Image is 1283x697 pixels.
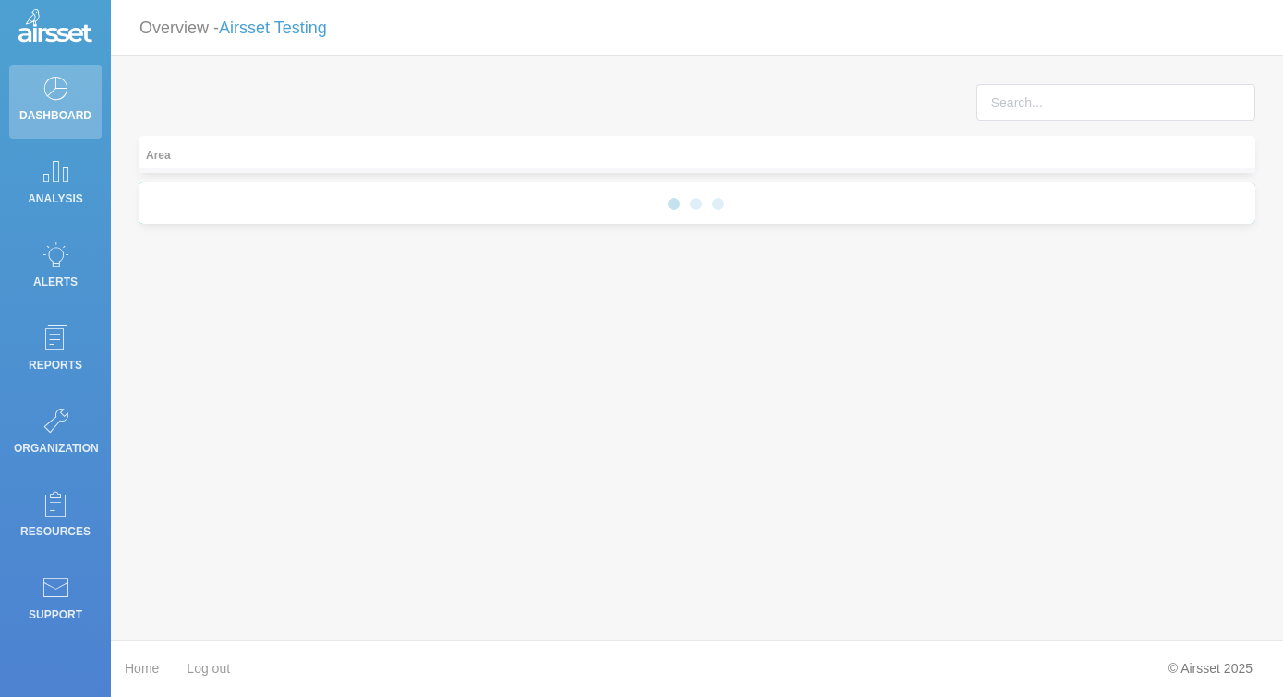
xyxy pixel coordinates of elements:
input: Search... [976,84,1255,121]
a: Home [125,650,159,688]
div: © Airsset 2025 [1155,650,1266,687]
p: Support [14,601,97,629]
p: Reports [14,351,97,379]
a: Dashboard [9,65,102,139]
a: Alerts [9,231,102,305]
p: Dashboard [14,102,97,129]
a: Organization [9,397,102,471]
img: Logo [18,9,92,46]
p: Resources [14,518,97,545]
a: Log out [187,650,230,688]
a: Reports [9,314,102,388]
a: Airsset Testing [219,18,327,37]
p: Organization [14,434,97,462]
a: Support [9,564,102,638]
p: Analysis [14,185,97,213]
a: Resources [9,481,102,555]
p: Overview - [139,11,327,45]
p: Alerts [14,268,97,296]
a: Analysis [9,148,102,222]
strong: Area [146,149,171,162]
